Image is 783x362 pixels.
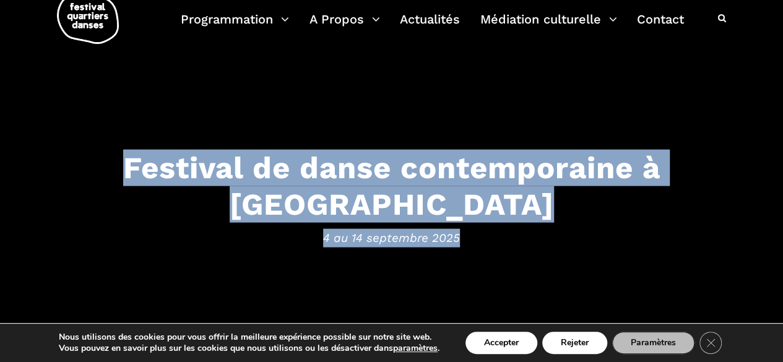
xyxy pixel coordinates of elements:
button: paramètres [393,343,438,354]
a: Médiation culturelle [480,9,617,30]
h3: Festival de danse contemporaine à [GEOGRAPHIC_DATA] [12,150,771,223]
button: Rejeter [542,332,607,354]
button: Close GDPR Cookie Banner [699,332,722,354]
button: Accepter [465,332,537,354]
a: A Propos [309,9,380,30]
button: Paramètres [612,332,694,354]
p: Vous pouvez en savoir plus sur les cookies que nous utilisons ou les désactiver dans . [59,343,439,354]
a: Programmation [181,9,289,30]
a: Actualités [400,9,460,30]
a: Contact [637,9,684,30]
span: 4 au 14 septembre 2025 [12,228,771,247]
p: Nous utilisons des cookies pour vous offrir la meilleure expérience possible sur notre site web. [59,332,439,343]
